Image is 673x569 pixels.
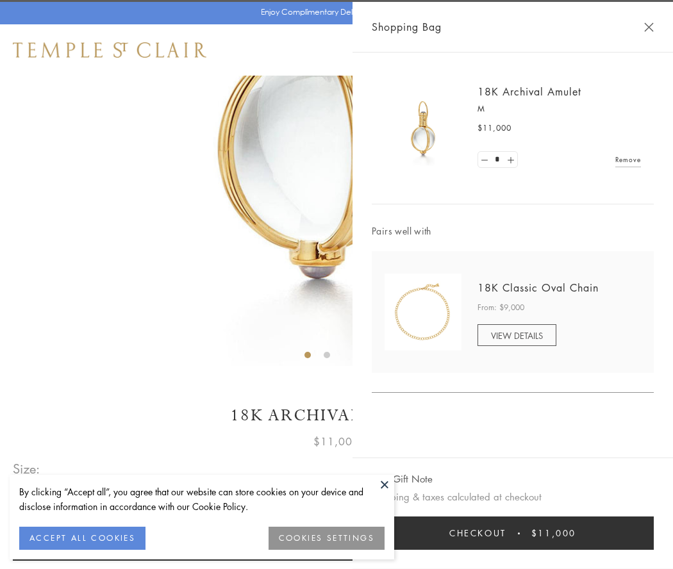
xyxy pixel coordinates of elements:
[261,6,406,19] p: Enjoy Complimentary Delivery & Returns
[491,329,543,342] span: VIEW DETAILS
[644,22,654,32] button: Close Shopping Bag
[313,433,360,450] span: $11,000
[13,404,660,427] h1: 18K Archival Amulet
[372,471,433,487] button: Add Gift Note
[372,224,654,238] span: Pairs well with
[13,42,206,58] img: Temple St. Clair
[269,527,385,550] button: COOKIES SETTINGS
[615,153,641,167] a: Remove
[478,122,511,135] span: $11,000
[478,281,599,295] a: 18K Classic Oval Chain
[504,152,517,168] a: Set quantity to 2
[478,301,524,314] span: From: $9,000
[372,489,654,505] p: Shipping & taxes calculated at checkout
[19,484,385,514] div: By clicking “Accept all”, you agree that our website can store cookies on your device and disclos...
[372,516,654,550] button: Checkout $11,000
[385,90,461,167] img: 18K Archival Amulet
[385,274,461,350] img: N88865-OV18
[372,19,442,35] span: Shopping Bag
[531,526,576,540] span: $11,000
[449,526,506,540] span: Checkout
[478,103,641,115] p: M
[478,152,491,168] a: Set quantity to 0
[13,458,41,479] span: Size:
[478,85,581,99] a: 18K Archival Amulet
[19,527,145,550] button: ACCEPT ALL COOKIES
[478,324,556,346] a: VIEW DETAILS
